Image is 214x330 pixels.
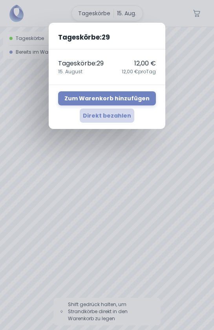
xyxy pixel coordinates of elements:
button: Zum Warenkorb hinzufügen [58,91,156,105]
span: 12,00 € pro Tag [122,68,156,75]
p: 12,00 € [134,59,156,68]
p: Tageskörbe : 29 [58,59,104,68]
button: Direkt bezahlen [80,109,134,123]
span: 15. August [58,68,82,75]
h2: Tageskörbe : 29 [49,23,165,49]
